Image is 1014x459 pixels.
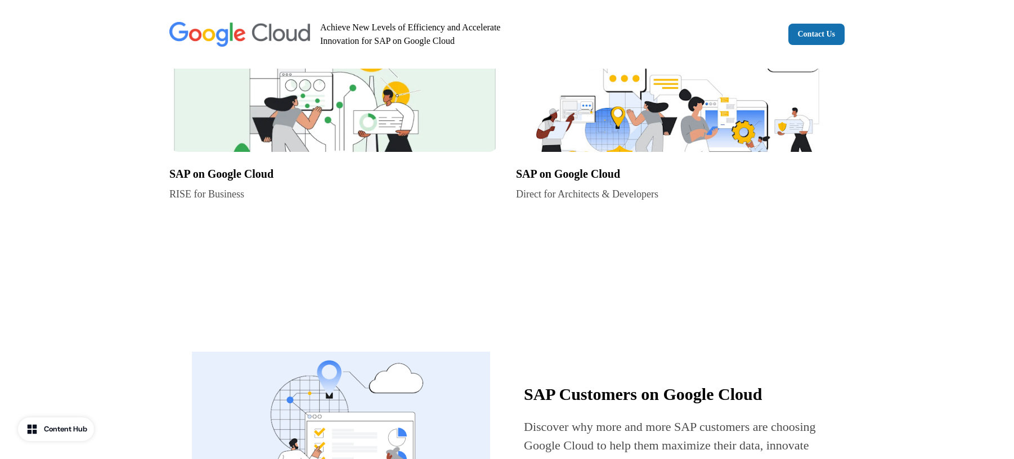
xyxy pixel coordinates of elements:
p: Direct for Architects & Developers [516,187,845,202]
a: Contact Us [788,24,845,45]
p: Achieve New Levels of Efficiency and Accelerate Innovation for SAP on Google Cloud [320,21,518,48]
div: Content Hub [44,424,87,435]
strong: SAP Customers on Google Cloud [524,385,762,403]
button: Content Hub [18,417,94,441]
p: SAP on Google Cloud [516,165,845,182]
p: RISE for Business [169,187,498,202]
p: SAP on Google Cloud [169,165,498,182]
